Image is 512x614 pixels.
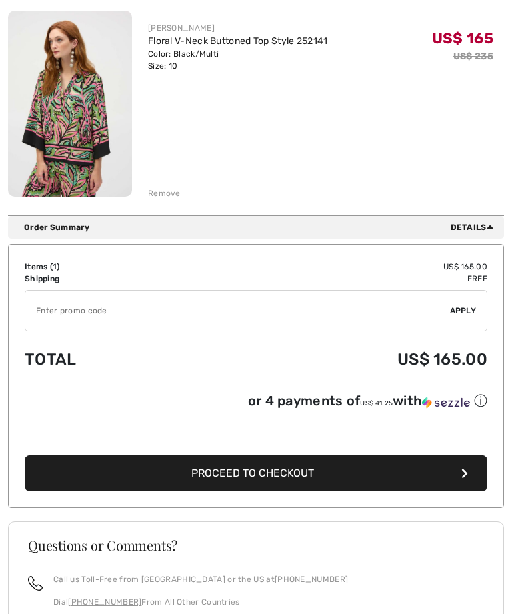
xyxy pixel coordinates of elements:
[360,399,393,407] span: US$ 41.25
[453,51,493,62] s: US$ 235
[25,337,193,382] td: Total
[25,455,487,491] button: Proceed to Checkout
[28,576,43,591] img: call
[148,22,328,34] div: [PERSON_NAME]
[191,467,314,479] span: Proceed to Checkout
[25,392,487,415] div: or 4 payments ofUS$ 41.25withSezzle Click to learn more about Sezzle
[422,397,470,409] img: Sezzle
[25,291,450,331] input: Promo code
[8,11,132,197] img: Floral V-Neck Buttoned Top Style 252141
[25,261,193,273] td: Items ( )
[193,337,487,382] td: US$ 165.00
[148,48,328,72] div: Color: Black/Multi Size: 10
[68,597,141,607] a: [PHONE_NUMBER]
[451,221,499,233] span: Details
[148,187,181,199] div: Remove
[53,262,57,271] span: 1
[53,596,348,608] p: Dial From All Other Countries
[432,29,493,47] span: US$ 165
[53,573,348,585] p: Call us Toll-Free from [GEOGRAPHIC_DATA] or the US at
[193,261,487,273] td: US$ 165.00
[193,273,487,285] td: Free
[25,273,193,285] td: Shipping
[25,415,487,451] iframe: PayPal-paypal
[248,392,487,410] div: or 4 payments of with
[148,35,328,47] a: Floral V-Neck Buttoned Top Style 252141
[24,221,499,233] div: Order Summary
[450,305,477,317] span: Apply
[275,575,348,584] a: [PHONE_NUMBER]
[28,539,484,552] h3: Questions or Comments?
